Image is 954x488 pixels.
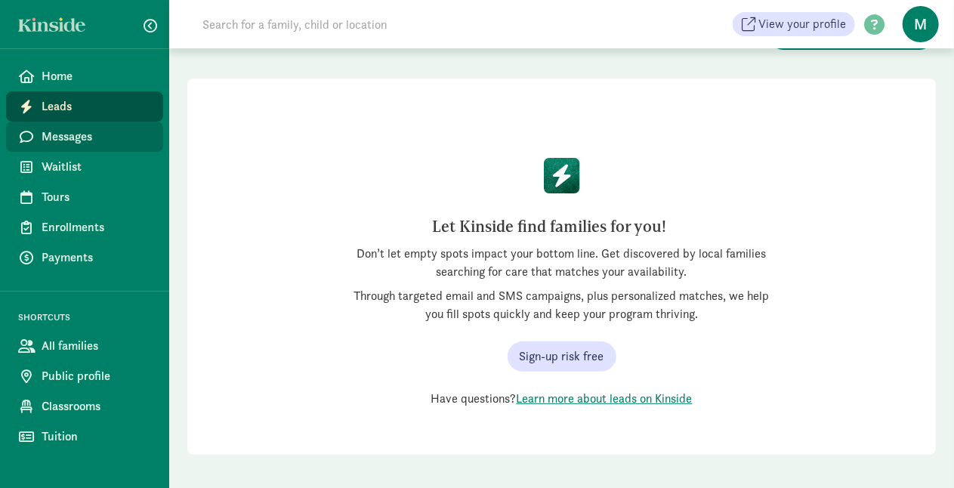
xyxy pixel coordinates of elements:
a: Home [6,61,163,91]
a: Messages [6,122,163,152]
a: Enrollments [6,212,163,242]
span: Tuition [42,428,151,446]
span: Home [42,67,151,85]
a: Waitlist [6,152,163,182]
p: Through targeted email and SMS campaigns, plus personalized matches, we help you fill spots quick... [347,287,776,323]
button: Sign-up risk free [508,341,616,372]
span: Tours [42,188,151,206]
input: Search for a family, child or location [193,9,617,39]
a: Leads [6,91,163,122]
a: Tuition [6,422,163,452]
a: View your profile [733,12,855,36]
iframe: Chat Widget [878,415,954,488]
a: Payments [6,242,163,273]
span: Waitlist [42,158,151,176]
a: Public profile [6,361,163,391]
a: All families [6,331,163,361]
a: Classrooms [6,391,163,422]
span: Enrollments [42,218,151,236]
h2: Let Kinside find families for you! [360,215,740,239]
span: Leads [42,97,151,116]
span: Messages [42,128,151,146]
div: Have questions? [347,390,776,408]
span: Classrooms [42,397,151,415]
span: Payments [42,249,151,267]
span: Sign-up risk free [520,347,604,366]
a: Tours [6,182,163,212]
p: Don’t let empty spots impact your bottom line. Get discovered by local families searching for car... [347,245,776,281]
a: Learn more about leads on Kinside [517,391,693,406]
span: Public profile [42,367,151,385]
span: View your profile [758,15,846,33]
span: All families [42,337,151,355]
span: M [903,6,939,42]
